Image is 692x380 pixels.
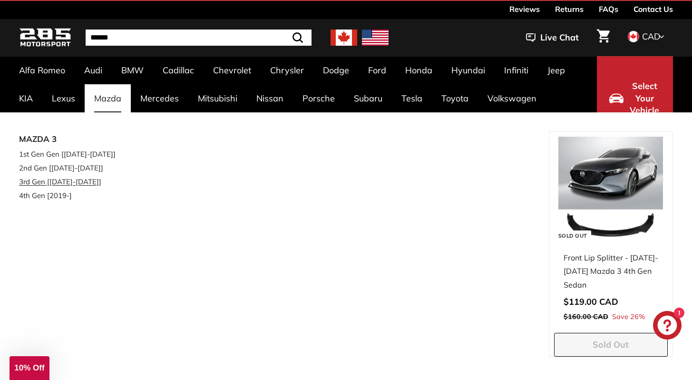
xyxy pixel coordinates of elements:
[432,84,478,112] a: Toyota
[19,189,127,202] a: 4th Gen [2019-]
[19,147,127,161] a: 1st Gen Gen [[DATE]-[DATE]]
[188,84,247,112] a: Mitsubishi
[628,80,661,117] span: Select Your Vehicle
[564,312,608,321] span: $160.00 CAD
[42,84,85,112] a: Lexus
[509,1,540,17] a: Reviews
[10,84,42,112] a: KIA
[540,31,579,44] span: Live Chat
[554,132,668,333] a: Sold Out Front Lip Splitter - [DATE]-[DATE] Mazda 3 4th Gen Sedan Save 26%
[75,56,112,84] a: Audi
[293,84,344,112] a: Porsche
[478,84,546,112] a: Volkswagen
[495,56,538,84] a: Infiniti
[261,56,313,84] a: Chrysler
[593,339,629,350] span: Sold Out
[204,56,261,84] a: Chevrolet
[19,175,127,189] a: 3rd Gen [[DATE]-[DATE]]
[555,230,591,241] div: Sold Out
[538,56,575,84] a: Jeep
[14,363,44,372] span: 10% Off
[554,333,668,357] button: Sold Out
[247,84,293,112] a: Nissan
[359,56,396,84] a: Ford
[642,31,660,42] span: CAD
[153,56,204,84] a: Cadillac
[612,311,645,323] span: Save 26%
[392,84,432,112] a: Tesla
[19,131,127,147] a: MAZDA 3
[634,1,673,17] a: Contact Us
[313,56,359,84] a: Dodge
[112,56,153,84] a: BMW
[10,356,49,380] div: 10% Off
[344,84,392,112] a: Subaru
[396,56,442,84] a: Honda
[86,30,312,46] input: Search
[85,84,131,112] a: Mazda
[10,56,75,84] a: Alfa Romeo
[650,311,684,342] inbox-online-store-chat: Shopify online store chat
[597,56,673,140] button: Select Your Vehicle
[442,56,495,84] a: Hyundai
[555,1,584,17] a: Returns
[514,26,591,50] button: Live Chat
[564,296,618,307] span: $119.00 CAD
[599,1,618,17] a: FAQs
[591,21,615,54] a: Cart
[131,84,188,112] a: Mercedes
[564,251,658,292] div: Front Lip Splitter - [DATE]-[DATE] Mazda 3 4th Gen Sedan
[19,27,71,49] img: Logo_285_Motorsport_areodynamics_components
[19,161,127,175] a: 2nd Gen [[DATE]-[DATE]]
